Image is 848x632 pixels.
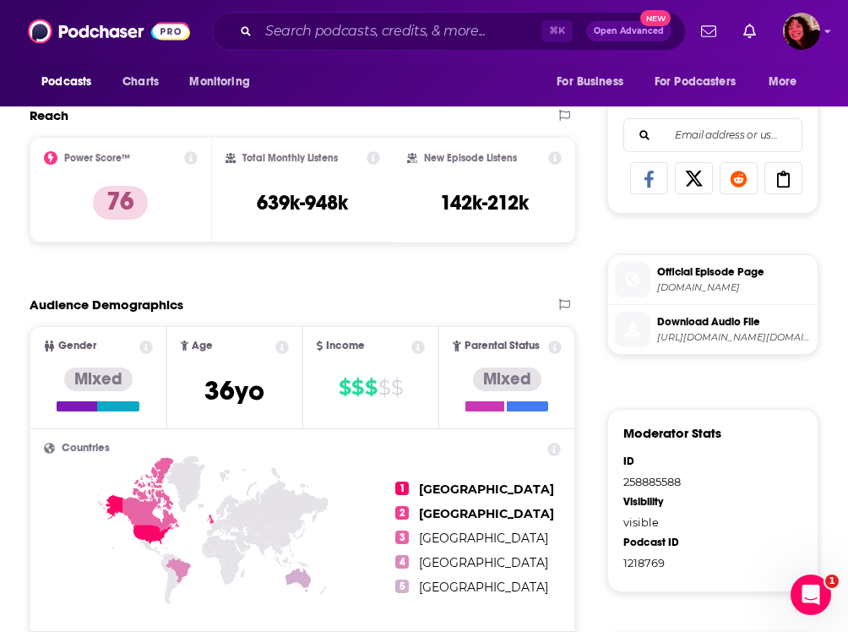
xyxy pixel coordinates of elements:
[62,443,110,454] span: Countries
[783,13,820,50] img: User Profile
[783,13,820,50] button: Show profile menu
[351,374,363,401] span: $
[473,368,541,391] div: Mixed
[212,12,686,51] div: Search podcasts, credits, & more...
[657,314,811,330] span: Download Audio File
[419,482,554,497] span: [GEOGRAPHIC_DATA]
[339,374,351,401] span: $
[720,162,758,194] a: Share on Reddit
[258,18,541,45] input: Search podcasts, credits, & more...
[623,425,721,441] h3: Moderator Stats
[28,15,190,47] img: Podchaser - Follow, Share and Rate Podcasts
[655,70,736,94] span: For Podcasters
[764,162,802,194] a: Copy Link
[395,531,409,544] span: 3
[257,190,348,215] h3: 639k-948k
[615,262,811,297] a: Official Episode Page[DOMAIN_NAME]
[93,186,148,220] p: 76
[638,119,788,151] input: Email address or username...
[242,152,338,164] h2: Total Monthly Listens
[204,374,264,407] span: 36 yo
[623,495,707,509] div: Visibility
[545,66,644,98] button: open menu
[64,368,133,391] div: Mixed
[737,17,763,46] a: Show notifications dropdown
[419,580,548,595] span: [GEOGRAPHIC_DATA]
[657,264,811,280] span: Official Episode Page
[30,66,113,98] button: open menu
[623,556,707,569] div: 1218769
[30,297,183,313] h2: Audience Demographics
[694,17,723,46] a: Show notifications dropdown
[58,341,96,351] span: Gender
[391,374,403,401] span: $
[64,152,130,164] h2: Power Score™
[630,162,668,194] a: Share on Facebook
[177,66,271,98] button: open menu
[623,455,707,468] div: ID
[783,13,820,50] span: Logged in as Kathryn-Musilek
[395,580,409,593] span: 5
[419,555,548,570] span: [GEOGRAPHIC_DATA]
[623,118,802,152] div: Search followers
[644,66,760,98] button: open menu
[122,70,159,94] span: Charts
[657,331,811,344] span: https://podtrac.com/pts/redirect.mp3/traffic.omny.fm/d/clips/e73c998e-6e60-432f-8610-ae210140c5b1...
[586,21,671,41] button: Open AdvancedNew
[395,555,409,569] span: 4
[440,190,529,215] h3: 142k-212k
[791,575,831,615] iframe: Intercom live chat
[541,20,573,42] span: ⌘ K
[378,374,390,401] span: $
[192,341,213,351] span: Age
[557,70,623,94] span: For Business
[189,70,249,94] span: Monitoring
[41,70,91,94] span: Podcasts
[623,536,707,549] div: Podcast ID
[111,66,169,98] a: Charts
[419,531,548,546] span: [GEOGRAPHIC_DATA]
[365,374,377,401] span: $
[594,27,664,35] span: Open Advanced
[615,312,811,347] a: Download Audio File[URL][DOMAIN_NAME][DOMAIN_NAME]
[825,575,839,588] span: 1
[623,515,707,529] div: visible
[623,475,707,488] div: 258885588
[424,152,517,164] h2: New Episode Listens
[757,66,818,98] button: open menu
[395,506,409,520] span: 2
[675,162,713,194] a: Share on X/Twitter
[395,482,409,495] span: 1
[326,341,365,351] span: Income
[769,70,797,94] span: More
[657,281,811,294] span: omny.fm
[419,506,554,521] span: [GEOGRAPHIC_DATA]
[30,107,68,123] h2: Reach
[465,341,540,351] span: Parental Status
[640,10,671,26] span: New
